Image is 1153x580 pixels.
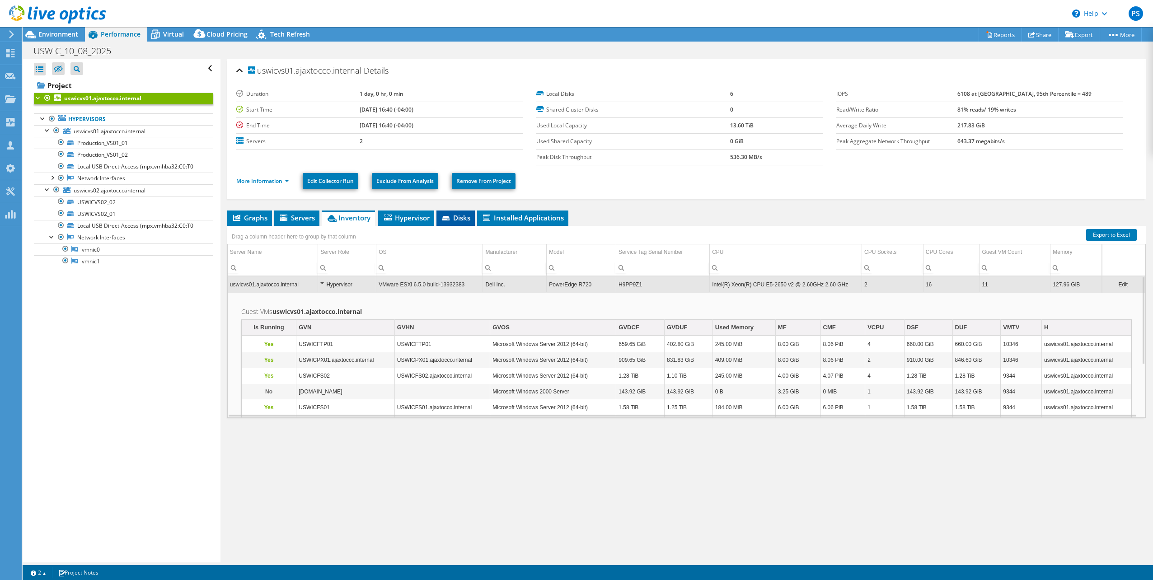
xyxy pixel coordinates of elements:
td: Service Tag Serial Number Column [616,244,710,260]
div: Manufacturer [485,247,517,257]
a: Remove From Project [452,173,516,189]
b: 643.37 megabits/s [957,137,1005,145]
td: Column Server Role, Value Hypervisor [318,276,376,292]
h2: Guest VMs [241,306,1132,317]
p: Yes [244,402,294,413]
span: Servers [279,213,315,222]
span: uswicvs01.ajaxtocco.internal [248,66,361,75]
td: Column MF, Value 8.00 GiB [775,337,820,352]
a: uswicvs02.ajaxtocco.internal [34,184,213,196]
a: More Information [236,177,289,185]
b: [DATE] 16:40 (-04:00) [360,106,413,113]
p: Yes [244,355,294,365]
b: 0 GiB [730,137,744,145]
td: CPU Cores Column [923,244,980,260]
td: Column Manufacturer, Filter cell [483,260,547,276]
td: Column VMTV, Value 10346 [1001,337,1042,352]
td: Column MF, Value 8.00 GiB [775,352,820,368]
td: OS Column [376,244,483,260]
div: Server Role [320,247,349,257]
td: Column CPU Sockets, Filter cell [862,260,923,276]
div: GVDUF [667,322,688,333]
td: Column GVOS, Value Microsoft Windows 2000 Server [490,384,616,400]
span: Disks [441,213,470,222]
td: Column Is Running, Value No [242,384,296,400]
td: CMF Column [820,320,865,336]
a: USWICVS02_01 [34,208,213,220]
td: Column Guest VM Count, Filter cell [980,260,1050,276]
td: Column DSF, Value 1.58 TiB [904,400,952,416]
td: Column H, Value uswicvs01.ajaxtocco.internal [1041,400,1131,416]
td: Column CPU Cores, Value 16 [923,276,980,292]
a: Network Interfaces [34,232,213,243]
span: Performance [101,30,141,38]
td: Column CPU Cores, Filter cell [923,260,980,276]
td: Column GVDUF, Value 831.83 GiB [665,352,713,368]
td: CPU Sockets Column [862,244,923,260]
td: GVHN Column [394,320,490,336]
a: Share [1022,28,1059,42]
span: Environment [38,30,78,38]
td: Column CPU Sockets, Value 2 [862,276,923,292]
div: Used Memory [715,322,754,333]
td: Column GVDCF, Value 1.28 TiB [616,368,665,384]
b: 2 [360,137,363,145]
div: Data grid [241,319,1132,511]
td: Column CMF, Value 0 MiB [820,384,865,400]
td: GVN Column [296,320,395,336]
a: uswicvs01.ajaxtocco.internal [34,93,213,104]
td: Column VMTV, Value 10346 [1001,352,1042,368]
td: Column DSF, Value 143.92 GiB [904,384,952,400]
div: CMF [823,322,836,333]
td: Column Is Running, Value Yes [242,368,296,384]
td: Column MF, Value 3.25 GiB [775,384,820,400]
b: 217.83 GiB [957,122,985,129]
td: Column GVDCF, Value 659.65 GiB [616,337,665,352]
a: Project [34,78,213,93]
label: Local Disks [536,89,730,98]
div: Data grid [227,226,1146,418]
div: CPU Sockets [864,247,896,257]
td: Column DSF, Value 910.00 GiB [904,352,952,368]
div: CPU [712,247,723,257]
td: Column CMF, Value 8.06 PiB [820,337,865,352]
td: Column GVDCF, Value 143.92 GiB [616,384,665,400]
td: Column Memory, Filter cell [1050,260,1102,276]
p: No [244,386,294,397]
td: Column DUF, Value 1.28 TiB [952,368,1001,384]
td: VCPU Column [865,320,905,336]
b: 1 day, 0 hr, 0 min [360,90,403,98]
a: Edit [1118,281,1128,288]
td: Column Used Memory, Value 0 B [712,384,775,400]
td: Column Is Running, Value Yes [242,337,296,352]
a: Project Notes [52,567,105,578]
label: Average Daily Write [836,121,957,130]
td: Column Manufacturer, Value Dell Inc. [483,276,547,292]
td: MF Column [775,320,820,336]
td: Column OS, Value VMware ESXi 6.5.0 build-13932383 [376,276,483,292]
td: Column GVN, Value USWICFTP01 [296,337,395,352]
label: Shared Cluster Disks [536,105,730,114]
td: Column H, Value uswicvs01.ajaxtocco.internal [1041,352,1131,368]
td: Column GVDUF, Value 143.92 GiB [665,384,713,400]
span: Tech Refresh [270,30,310,38]
td: Column GVN, Value USWICPX01.ajaxtocco.internal [296,352,395,368]
a: uswicvs01.ajaxtocco.internal [34,125,213,137]
p: Yes [244,370,294,381]
td: GVDCF Column [616,320,665,336]
td: Guest VM Count Column [980,244,1050,260]
td: Column GVHN, Value USWICPX01.ajaxtocco.internal [394,352,490,368]
td: Column DUF, Value 143.92 GiB [952,384,1001,400]
td: GVDUF Column [665,320,713,336]
td: Column CPU, Filter cell [710,260,862,276]
td: Column H, Value uswicvs01.ajaxtocco.internal [1041,384,1131,400]
label: Used Shared Capacity [536,137,730,146]
a: Production_VS01_02 [34,149,213,160]
td: Column OS, Filter cell [376,260,483,276]
td: Column GVHN, Value USWICFS02.ajaxtocco.internal [394,368,490,384]
td: Server Name Column [228,244,318,260]
td: VMTV Column [1001,320,1042,336]
td: Column Used Memory, Value 409.00 MiB [712,352,775,368]
label: Servers [236,137,360,146]
a: Export [1058,28,1100,42]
